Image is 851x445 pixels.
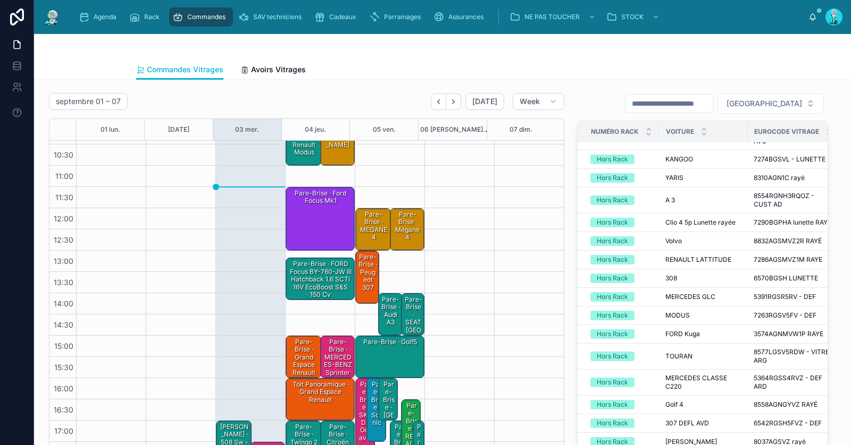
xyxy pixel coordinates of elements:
a: MERCEDES GLC [665,293,741,301]
span: 12:30 [51,235,76,244]
span: RENAULT LATTITUDE [665,255,731,264]
div: Pare-Brise · Ford focus mk1 [286,187,354,250]
a: 307 DEFL AVD [665,419,741,427]
a: 8558AGNGYVZ RAYÉ [754,400,833,409]
span: FORD Kuga [665,330,700,338]
a: 8577LGSV5RDW - VITRE ARG [754,348,833,365]
button: 05 ven. [373,119,396,140]
span: SAV techniciens [253,13,302,21]
a: Hors Rack [590,255,653,264]
button: Back [431,93,446,110]
a: Hors Rack [590,400,653,409]
div: Hors Rack [597,273,628,283]
a: NE PAS TOUCHER [506,7,601,27]
h2: septembre 01 – 07 [56,96,121,107]
span: Avoirs Vitrages [251,64,306,75]
span: [DATE] [472,97,497,106]
a: Hors Rack [590,273,653,283]
div: Hors Rack [597,218,628,227]
a: 5391RGSR5RV - DEF [754,293,833,301]
a: Avoirs Vitrages [240,60,306,81]
div: Hors Rack [597,352,628,361]
a: Hors Rack [590,195,653,205]
a: A 3 [665,196,741,204]
div: Hors Rack [597,329,628,339]
div: Pare-Brise · MEGANE 4 [357,210,390,243]
span: Week [520,97,540,106]
a: 7290BGPHA lunette RAYÉ [754,218,833,227]
div: Hors Rack [597,236,628,246]
a: Parrainages [366,7,428,27]
span: Assurances [448,13,483,21]
div: Pare-Brise · MEGANE 4 [356,209,391,250]
a: YARIS [665,174,741,182]
span: Agenda [94,13,116,21]
div: Pare-Brise · FORD Focus BY-760-JW III Hatchback 1.6 SCTi 16V EcoBoost S&S 150 cv [288,259,354,299]
button: [DATE] [168,119,189,140]
div: Pare-Brise · Mégane 4 [390,209,424,250]
a: 7286AGSMVZ1M RAYE [754,255,833,264]
div: Pare-Brise · Renault modus [286,124,321,165]
span: Golf 4 [665,400,683,409]
span: STOCK [621,13,644,21]
a: TOURAN [665,352,741,361]
span: 7274BGSVL - LUNETTE [754,155,825,164]
div: Hors Rack [597,173,628,183]
span: Volvo [665,237,682,245]
a: Clio 4 5p Lunette rayée [665,218,741,227]
a: 3574AGNMVW1P RAYE [754,330,833,338]
div: Pare-Brise · Renault modus [288,125,321,158]
a: STOCK [603,7,665,27]
span: 16:30 [51,405,76,414]
button: 07 dim. [510,119,532,140]
span: 8832AGSMVZ2R RAYÉ [754,237,822,245]
span: MERCEDES GLC [665,293,715,301]
span: Eurocode Vitrage [754,127,819,136]
a: Golf 4 [665,400,741,409]
a: 8832AGSMVZ2R RAYÉ [754,237,833,245]
a: MERCEDES CLASSE C220 [665,374,741,391]
div: Pare-Brise · Audi A3 [380,295,401,328]
button: 03 mer. [235,119,259,140]
a: Agenda [76,7,124,27]
button: 01 lun. [101,119,120,140]
div: Pare-Brise · MERCEDES-BENZ Sprinter DX-137-PH (901-905) 208 CDI 208 CDI 35 2.2 D Fourgon 82cv - 5... [321,336,354,378]
a: SAV techniciens [235,7,309,27]
span: 16:00 [51,384,76,393]
a: 6542RGSH5FVZ - DEF [754,419,833,427]
div: Pare-Brise · SEAT [GEOGRAPHIC_DATA] - 7614AGSVZ [402,294,423,335]
a: 5364RGSS4RVZ - DEF ARD [754,374,833,391]
span: 307 DEFL AVD [665,419,709,427]
div: Hors Rack [597,292,628,302]
a: Hors Rack [590,329,653,339]
span: Rack [144,13,160,21]
div: Pare-Brise · Peugeot 307 [356,251,379,303]
span: 6570BGSH LUNETTE [754,274,818,283]
div: Hors Rack [597,400,628,409]
button: Next [446,93,461,110]
div: Pare-Brise · Golf5 [356,336,424,378]
div: Pare-Brise · Mégane 4 [392,210,423,243]
a: Hors Rack [590,352,653,361]
div: 06 [PERSON_NAME]. [420,119,485,140]
div: Hors Rack [597,255,628,264]
button: [DATE] [465,93,504,110]
a: 8554RGNH3RQOZ - CUST AD [754,192,833,209]
a: Hors Rack [590,218,653,227]
span: YARIS [665,174,683,182]
span: TOURAN [665,352,693,361]
span: NE PAS TOUCHER [524,13,580,21]
div: Hors Rack [597,155,628,164]
span: 11:00 [53,172,76,181]
a: Commandes Vitrages [136,60,223,80]
a: Commandes [169,7,233,27]
div: 04 jeu. [305,119,326,140]
span: 7290BGPHA lunette RAYÉ [754,218,831,227]
span: Commandes Vitrages [147,64,223,75]
a: 8310AGN1C rayé [754,174,833,182]
span: 8558AGNGYVZ RAYÉ [754,400,817,409]
a: RENAULT LATTITUDE [665,255,741,264]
